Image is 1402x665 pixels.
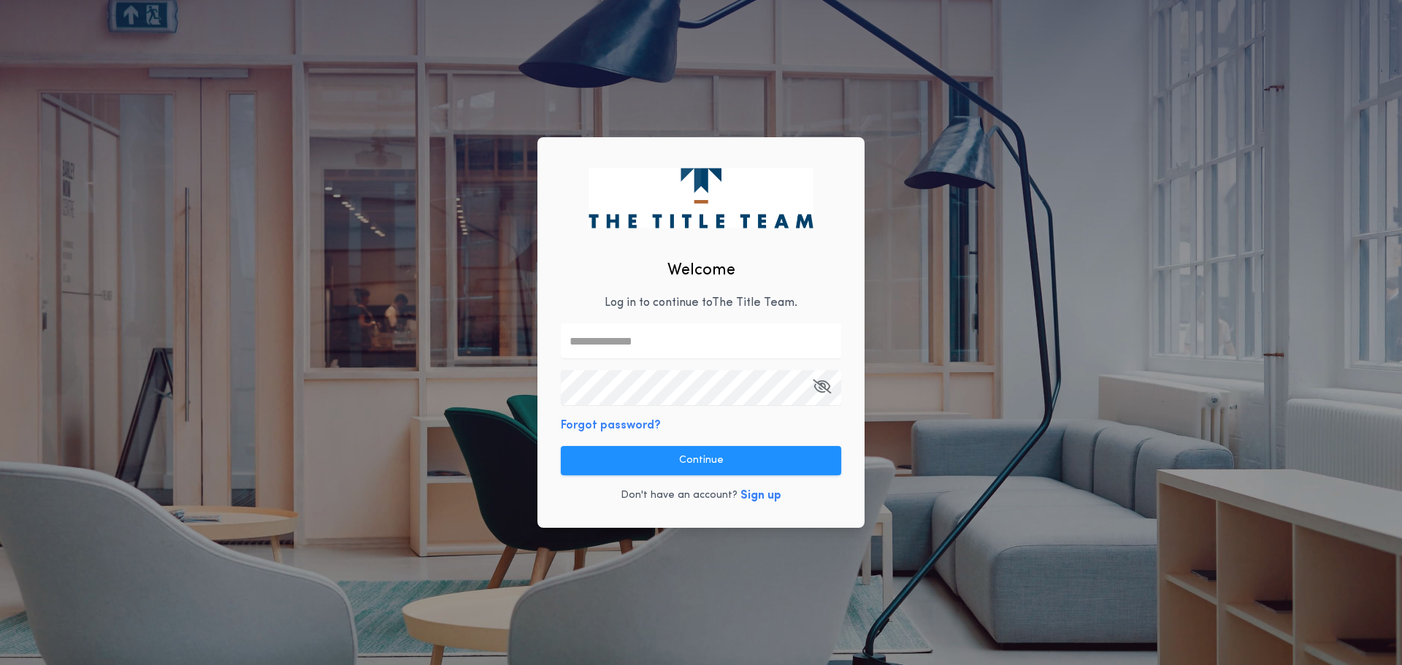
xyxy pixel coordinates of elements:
[740,487,781,504] button: Sign up
[605,294,797,312] p: Log in to continue to The Title Team .
[621,488,738,503] p: Don't have an account?
[561,446,841,475] button: Continue
[561,417,661,434] button: Forgot password?
[667,258,735,282] h2: Welcome
[589,168,813,228] img: logo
